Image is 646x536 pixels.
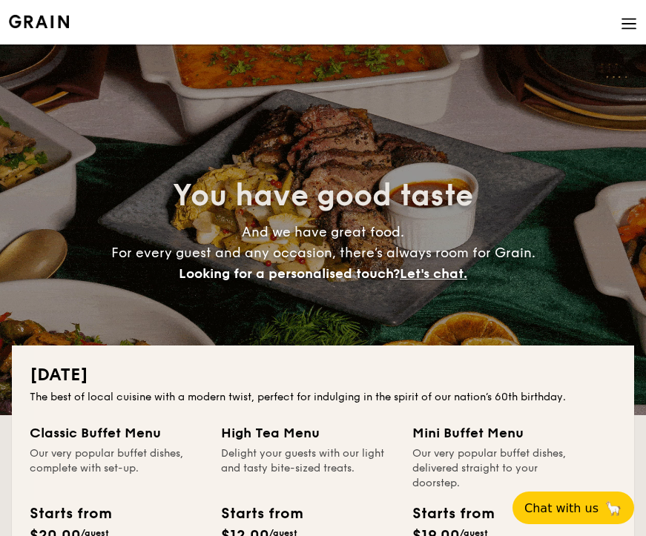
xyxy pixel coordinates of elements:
[173,178,473,214] span: You have good taste
[30,363,616,387] h2: [DATE]
[412,423,586,443] div: Mini Buffet Menu
[621,16,637,32] img: icon-hamburger-menu.db5d7e83.svg
[221,423,395,443] div: High Tea Menu
[9,15,69,28] a: Logotype
[30,390,616,405] div: The best of local cuisine with a modern twist, perfect for indulging in the spirit of our nation’...
[111,224,535,282] span: And we have great food. For every guest and any occasion, there’s always room for Grain.
[512,492,634,524] button: Chat with us🦙
[524,501,599,515] span: Chat with us
[30,503,111,525] div: Starts from
[412,503,493,525] div: Starts from
[221,446,395,491] div: Delight your guests with our light and tasty bite-sized treats.
[400,265,467,282] span: Let's chat.
[412,446,586,491] div: Our very popular buffet dishes, delivered straight to your doorstep.
[9,15,69,28] img: Grain
[221,503,302,525] div: Starts from
[604,500,622,517] span: 🦙
[30,446,203,491] div: Our very popular buffet dishes, complete with set-up.
[179,265,400,282] span: Looking for a personalised touch?
[30,423,203,443] div: Classic Buffet Menu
